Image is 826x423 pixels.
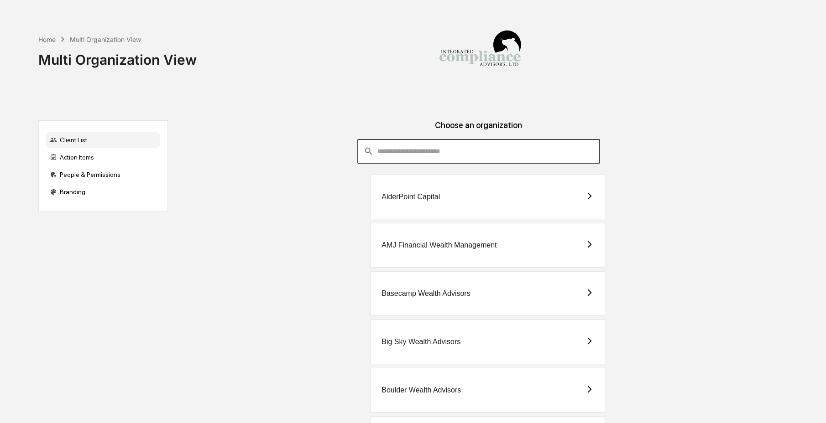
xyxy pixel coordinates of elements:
[46,132,160,148] div: Client List
[434,7,526,98] img: Integrated Compliance Advisors
[46,166,160,183] div: People & Permissions
[382,241,497,249] div: AMJ Financial Wealth Management
[38,36,56,43] div: Home
[70,36,141,43] div: Multi Organization View
[175,120,782,139] div: Choose an organization
[46,184,160,200] div: Branding
[46,149,160,165] div: Action Items
[382,386,461,394] div: Boulder Wealth Advisors
[357,139,600,164] div: consultant-dashboard__filter-organizations-search-bar
[382,338,460,346] div: Big Sky Wealth Advisors
[382,193,440,201] div: AlderPoint Capital
[38,44,197,68] div: Multi Organization View
[382,289,470,298] div: Basecamp Wealth Advisors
